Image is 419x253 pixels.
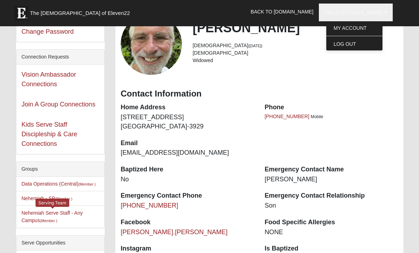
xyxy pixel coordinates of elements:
dd: Son [265,201,398,210]
a: Nehemiah - SP(Member ) [22,196,72,201]
a: Vision Ambassador Connections [22,71,76,88]
li: [DEMOGRAPHIC_DATA] [192,42,398,49]
a: View Fullsize Photo [121,13,182,75]
a: Hello [PERSON_NAME] [319,4,393,21]
a: [PHONE_NUMBER] [121,202,178,209]
li: Widowed [192,57,398,64]
a: Nehemiah Serve Staff - Any Campus(Member ) [22,210,83,223]
dt: Emergency Contact Name [265,165,398,174]
h3: Contact Information [121,89,398,99]
div: Serve Opportunities [16,236,104,251]
dd: NONE [265,228,398,237]
a: Join A Group Connections [22,101,96,108]
a: Change Password [22,28,74,35]
a: Log Out [326,39,382,49]
span: The [DEMOGRAPHIC_DATA] of Eleven22 [30,10,130,17]
li: [DEMOGRAPHIC_DATA] [192,49,398,57]
h2: [PERSON_NAME] [192,20,398,35]
img: Eleven22 logo [14,6,28,20]
dt: Food Specific Allergies [265,218,398,227]
a: Kids Serve Staff Discipleship & Care Connections [22,121,77,147]
dt: Facebook [121,218,254,227]
dd: No [121,175,254,184]
dd: [PERSON_NAME] [265,175,398,184]
dt: Phone [265,103,398,112]
a: Data Operations (Central)(Member ) [22,181,96,187]
div: Serving Team [36,199,69,207]
small: (Member ) [40,219,57,223]
a: My Account [326,23,382,33]
div: Groups [16,162,104,177]
a: [PERSON_NAME].[PERSON_NAME] [121,229,228,236]
dt: Emergency Contact Phone [121,191,254,200]
small: (Member ) [55,197,72,201]
dt: Baptized Here [121,165,254,174]
dt: Home Address [121,103,254,112]
span: Hello [PERSON_NAME] [324,10,383,15]
small: (Member ) [78,182,96,186]
span: Mobile [311,114,323,119]
dd: [STREET_ADDRESS] [GEOGRAPHIC_DATA]-3929 [121,113,254,131]
a: Back to [DOMAIN_NAME] [245,3,319,21]
a: The [DEMOGRAPHIC_DATA] of Eleven22 [11,2,153,20]
dt: Email [121,139,254,148]
dt: Emergency Contact Relationship [265,191,398,200]
dd: [EMAIL_ADDRESS][DOMAIN_NAME] [121,148,254,158]
small: ([DATE]) [248,44,262,48]
div: Connection Requests [16,50,104,65]
a: [PHONE_NUMBER] [265,114,309,119]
